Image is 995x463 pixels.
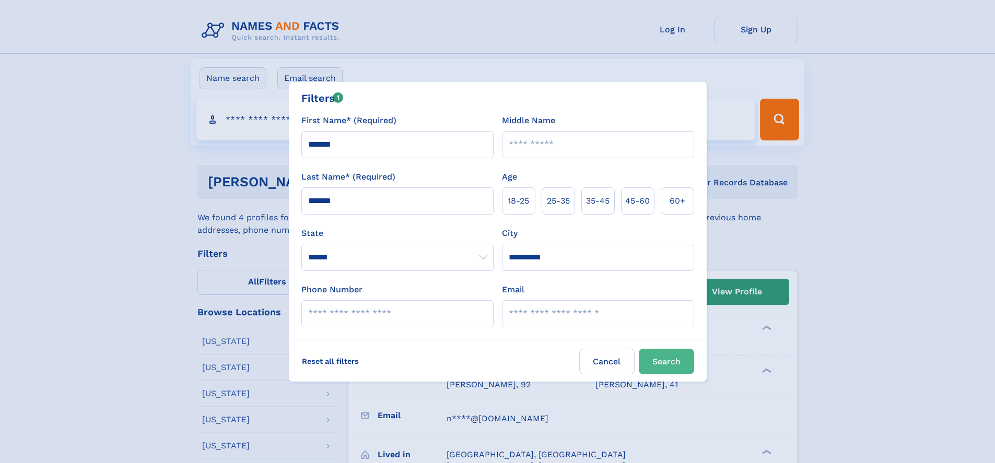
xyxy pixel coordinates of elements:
[502,227,518,240] label: City
[508,195,529,207] span: 18‑25
[586,195,610,207] span: 35‑45
[625,195,650,207] span: 45‑60
[301,90,344,106] div: Filters
[301,171,395,183] label: Last Name* (Required)
[502,171,517,183] label: Age
[547,195,570,207] span: 25‑35
[295,349,366,374] label: Reset all filters
[301,114,396,127] label: First Name* (Required)
[670,195,685,207] span: 60+
[579,349,635,374] label: Cancel
[639,349,694,374] button: Search
[502,283,524,296] label: Email
[301,227,494,240] label: State
[301,283,362,296] label: Phone Number
[502,114,555,127] label: Middle Name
